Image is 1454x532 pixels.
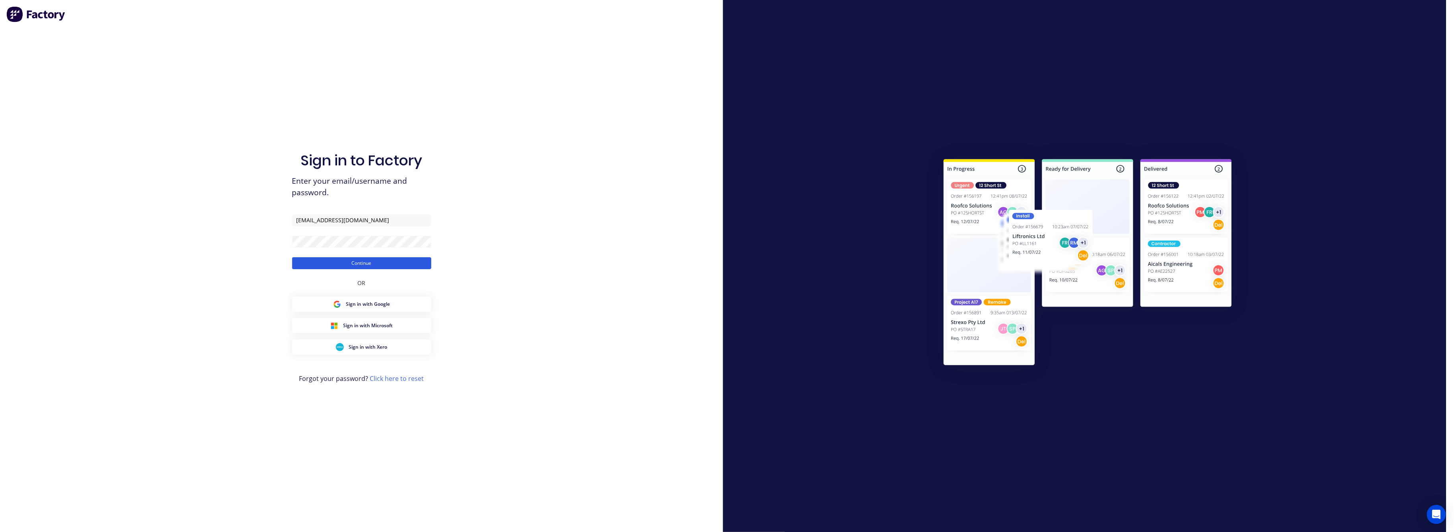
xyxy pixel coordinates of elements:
[292,214,431,226] input: Email/Username
[926,143,1249,384] img: Sign in
[349,344,387,351] span: Sign in with Xero
[6,6,66,22] img: Factory
[358,269,366,297] div: OR
[299,374,424,383] span: Forgot your password?
[333,300,341,308] img: Google Sign in
[346,301,390,308] span: Sign in with Google
[370,374,424,383] a: Click here to reset
[292,297,431,312] button: Google Sign inSign in with Google
[292,257,431,269] button: Continue
[292,318,431,333] button: Microsoft Sign inSign in with Microsoft
[330,322,338,330] img: Microsoft Sign in
[336,343,344,351] img: Xero Sign in
[292,340,431,355] button: Xero Sign inSign in with Xero
[292,175,431,198] span: Enter your email/username and password.
[343,322,393,329] span: Sign in with Microsoft
[301,152,423,169] h1: Sign in to Factory
[1427,505,1446,524] div: Open Intercom Messenger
